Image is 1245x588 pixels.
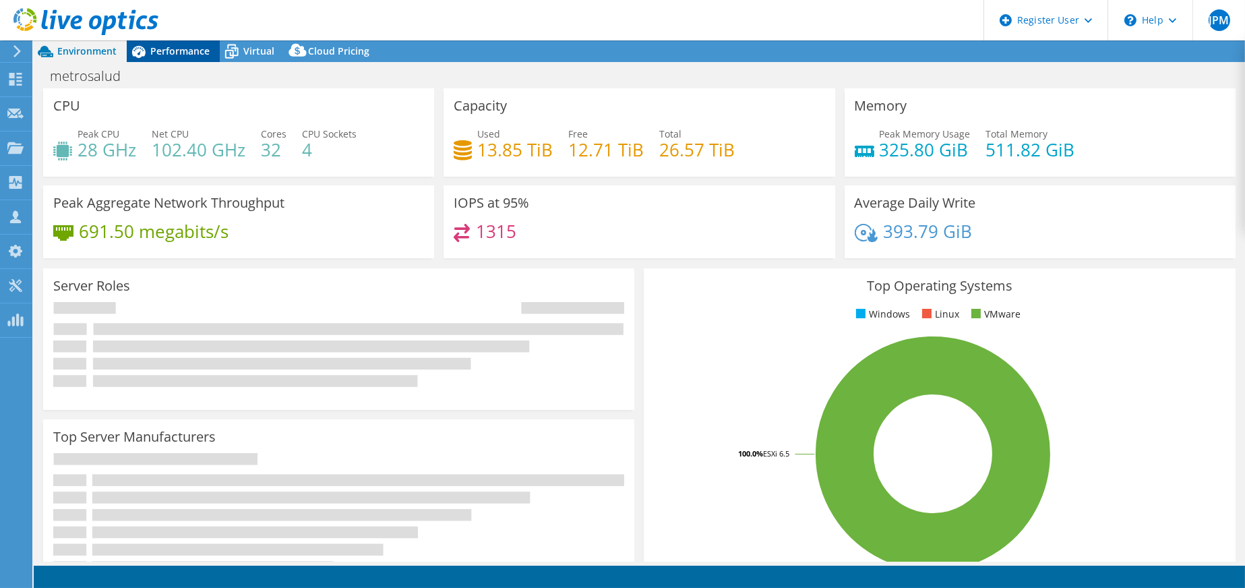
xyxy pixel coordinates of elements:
[986,127,1048,140] span: Total Memory
[1124,14,1136,26] svg: \n
[659,127,681,140] span: Total
[476,224,516,239] h4: 1315
[763,448,789,459] tspan: ESXi 6.5
[152,142,245,157] h4: 102.40 GHz
[883,224,972,239] h4: 393.79 GiB
[1209,9,1230,31] span: JPM
[78,127,119,140] span: Peak CPU
[738,448,763,459] tspan: 100.0%
[53,98,80,113] h3: CPU
[243,45,274,57] span: Virtual
[968,307,1021,322] li: VMware
[880,127,971,140] span: Peak Memory Usage
[855,98,907,113] h3: Memory
[880,142,971,157] h4: 325.80 GiB
[855,196,976,210] h3: Average Daily Write
[454,196,529,210] h3: IOPS at 95%
[261,127,286,140] span: Cores
[44,69,142,84] h1: metrosalud
[53,196,284,210] h3: Peak Aggregate Network Throughput
[302,127,357,140] span: CPU Sockets
[477,127,500,140] span: Used
[302,142,357,157] h4: 4
[659,142,735,157] h4: 26.57 TiB
[568,127,588,140] span: Free
[919,307,959,322] li: Linux
[150,45,210,57] span: Performance
[261,142,286,157] h4: 32
[454,98,507,113] h3: Capacity
[57,45,117,57] span: Environment
[853,307,910,322] li: Windows
[53,278,130,293] h3: Server Roles
[79,224,229,239] h4: 691.50 megabits/s
[654,278,1225,293] h3: Top Operating Systems
[986,142,1075,157] h4: 511.82 GiB
[78,142,136,157] h4: 28 GHz
[568,142,644,157] h4: 12.71 TiB
[53,430,216,444] h3: Top Server Manufacturers
[477,142,553,157] h4: 13.85 TiB
[308,45,369,57] span: Cloud Pricing
[152,127,189,140] span: Net CPU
